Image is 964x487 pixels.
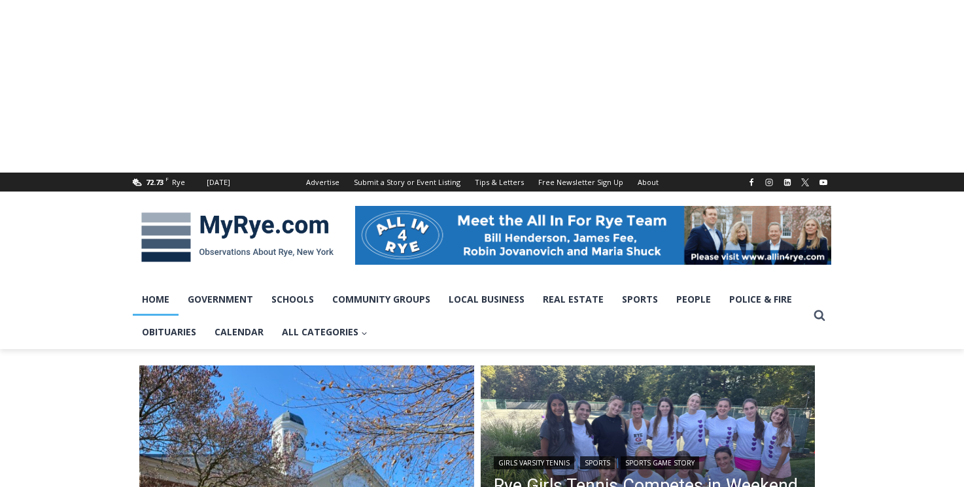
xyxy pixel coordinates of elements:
[468,173,531,192] a: Tips & Letters
[808,304,831,327] button: View Search Form
[355,206,831,265] img: All in for Rye
[780,175,795,190] a: Linkedin
[165,175,169,182] span: F
[323,283,439,316] a: Community Groups
[172,176,185,188] div: Rye
[133,316,205,348] a: Obituaries
[531,173,630,192] a: Free Newsletter Sign Up
[205,316,273,348] a: Calendar
[133,203,342,271] img: MyRye.com
[744,175,759,190] a: Facebook
[667,283,720,316] a: People
[613,283,667,316] a: Sports
[133,283,808,349] nav: Primary Navigation
[299,173,666,192] nav: Secondary Navigation
[621,456,699,469] a: Sports Game Story
[797,175,813,190] a: X
[439,283,534,316] a: Local Business
[273,316,377,348] a: All Categories
[630,173,666,192] a: About
[282,325,368,339] span: All Categories
[816,175,831,190] a: YouTube
[299,173,347,192] a: Advertise
[720,283,801,316] a: Police & Fire
[133,283,179,316] a: Home
[347,173,468,192] a: Submit a Story or Event Listing
[580,456,615,469] a: Sports
[534,283,613,316] a: Real Estate
[207,176,230,188] div: [DATE]
[494,456,574,469] a: Girls Varsity Tennis
[262,283,323,316] a: Schools
[494,454,802,469] div: | |
[146,177,164,187] span: 72.73
[179,283,262,316] a: Government
[761,175,777,190] a: Instagram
